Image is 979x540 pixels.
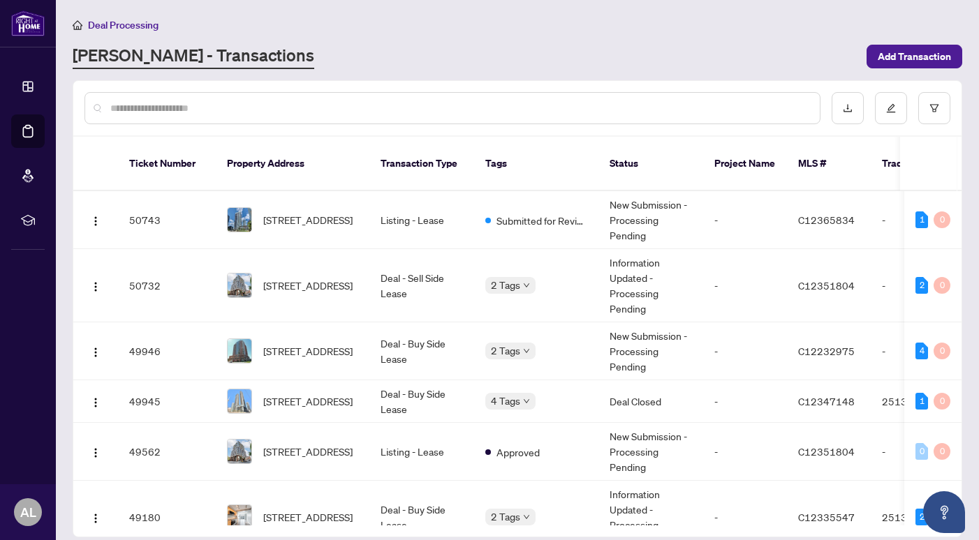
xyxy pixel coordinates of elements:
[118,137,216,191] th: Ticket Number
[228,208,251,232] img: thumbnail-img
[523,513,530,520] span: down
[934,277,950,294] div: 0
[934,393,950,410] div: 0
[871,380,969,423] td: 2513388
[90,447,101,458] img: Logo
[369,423,474,481] td: Listing - Lease
[598,137,703,191] th: Status
[496,213,587,228] span: Submitted for Review
[84,274,107,297] button: Logo
[929,103,939,113] span: filter
[523,347,530,354] span: down
[20,502,36,522] span: AL
[84,209,107,231] button: Logo
[90,281,101,292] img: Logo
[263,343,353,359] span: [STREET_ADDRESS]
[934,211,950,228] div: 0
[228,389,251,413] img: thumbnail-img
[369,380,474,423] td: Deal - Buy Side Lease
[491,509,520,525] span: 2 Tags
[90,513,101,524] img: Logo
[918,92,950,124] button: filter
[878,45,951,68] span: Add Transaction
[496,444,540,460] span: Approved
[598,322,703,380] td: New Submission - Processing Pending
[798,279,855,292] span: C12351804
[118,191,216,249] td: 50743
[90,216,101,227] img: Logo
[915,277,928,294] div: 2
[923,491,965,533] button: Open asap
[88,19,159,31] span: Deal Processing
[598,249,703,322] td: Information Updated - Processing Pending
[263,509,353,525] span: [STREET_ADDRESS]
[703,423,787,481] td: -
[915,343,928,359] div: 4
[703,380,787,423] td: -
[915,443,928,460] div: 0
[228,339,251,363] img: thumbnail-img
[787,137,871,191] th: MLS #
[491,277,520,293] span: 2 Tags
[369,191,474,249] td: Listing - Lease
[84,506,107,528] button: Logo
[73,44,314,69] a: [PERSON_NAME] - Transactions
[867,45,962,68] button: Add Transaction
[263,212,353,227] span: [STREET_ADDRESS]
[90,397,101,408] img: Logo
[228,440,251,463] img: thumbnail-img
[886,103,896,113] span: edit
[915,393,928,410] div: 1
[703,137,787,191] th: Project Name
[832,92,864,124] button: download
[871,137,969,191] th: Trade Number
[798,345,855,357] span: C12232975
[216,137,369,191] th: Property Address
[598,380,703,423] td: Deal Closed
[228,273,251,297] img: thumbnail-img
[598,191,703,249] td: New Submission - Processing Pending
[703,322,787,380] td: -
[491,343,520,359] span: 2 Tags
[915,211,928,228] div: 1
[11,10,45,36] img: logo
[474,137,598,191] th: Tags
[703,249,787,322] td: -
[369,249,474,322] td: Deal - Sell Side Lease
[369,322,474,380] td: Deal - Buy Side Lease
[934,443,950,460] div: 0
[118,380,216,423] td: 49945
[263,393,353,409] span: [STREET_ADDRESS]
[84,440,107,463] button: Logo
[798,511,855,523] span: C12335547
[798,445,855,458] span: C12351804
[84,340,107,362] button: Logo
[915,509,928,525] div: 2
[118,249,216,322] td: 50732
[263,278,353,293] span: [STREET_ADDRESS]
[871,249,969,322] td: -
[798,395,855,407] span: C12347148
[263,444,353,459] span: [STREET_ADDRESS]
[934,343,950,359] div: 0
[118,322,216,380] td: 49946
[369,137,474,191] th: Transaction Type
[118,423,216,481] td: 49562
[228,505,251,529] img: thumbnail-img
[84,390,107,412] button: Logo
[491,393,520,409] span: 4 Tags
[798,213,855,226] span: C12365834
[73,20,82,30] span: home
[871,423,969,481] td: -
[598,423,703,481] td: New Submission - Processing Pending
[871,322,969,380] td: -
[871,191,969,249] td: -
[523,282,530,289] span: down
[90,347,101,358] img: Logo
[703,191,787,249] td: -
[843,103,853,113] span: download
[875,92,907,124] button: edit
[523,398,530,405] span: down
